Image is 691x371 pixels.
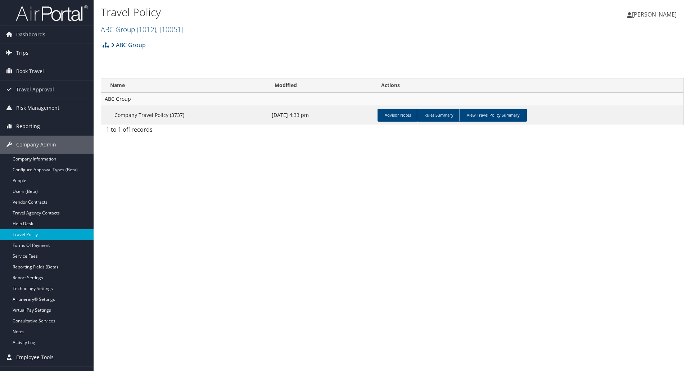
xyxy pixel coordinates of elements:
div: 1 to 1 of records [106,125,241,137]
span: Trips [16,44,28,62]
span: , [ 10051 ] [156,24,184,34]
a: View Travel Policy Summary [459,109,527,122]
a: Advisor Notes [378,109,418,122]
span: Reporting [16,117,40,135]
th: Name: activate to sort column ascending [101,78,268,92]
td: ABC Group [101,92,683,105]
a: Rules Summary [417,109,461,122]
span: Dashboards [16,26,45,44]
span: [PERSON_NAME] [632,10,677,18]
span: Book Travel [16,62,44,80]
td: Company Travel Policy (3737) [101,105,268,125]
th: Modified: activate to sort column ascending [268,78,375,92]
img: airportal-logo.png [16,5,88,22]
span: ( 1012 ) [137,24,156,34]
a: ABC Group [111,38,146,52]
h1: Travel Policy [101,5,489,20]
a: [PERSON_NAME] [627,4,684,25]
a: ABC Group [101,24,184,34]
span: Travel Approval [16,81,54,99]
span: Employee Tools [16,348,54,366]
span: Risk Management [16,99,59,117]
td: [DATE] 4:33 pm [268,105,375,125]
span: 1 [128,126,131,134]
span: Company Admin [16,136,56,154]
th: Actions [375,78,683,92]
